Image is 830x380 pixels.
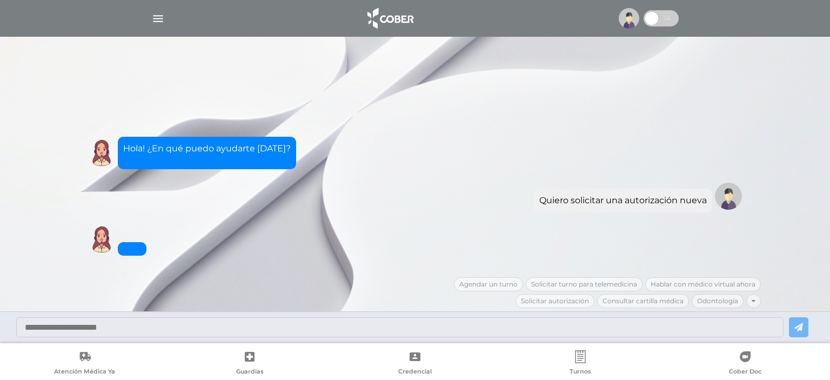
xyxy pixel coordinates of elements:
img: Cober_menu-lines-white.svg [151,12,165,25]
a: Cober Doc [662,350,828,378]
span: Guardias [236,368,264,377]
img: Cober IA [88,226,115,253]
p: Hola! ¿En qué puedo ayudarte [DATE]? [123,142,291,155]
span: Turnos [570,368,591,377]
img: profile-placeholder.svg [619,8,639,29]
img: Cober IA [88,139,115,166]
span: Cober Doc [729,368,761,377]
div: Quiero solicitar una autorización nueva [539,194,707,207]
img: Tu imagen [715,183,742,210]
span: Credencial [398,368,432,377]
a: Turnos [498,350,663,378]
img: logo_cober_home-white.png [362,5,418,31]
a: Credencial [332,350,498,378]
span: Atención Médica Ya [54,368,115,377]
a: Guardias [168,350,333,378]
a: Atención Médica Ya [2,350,168,378]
